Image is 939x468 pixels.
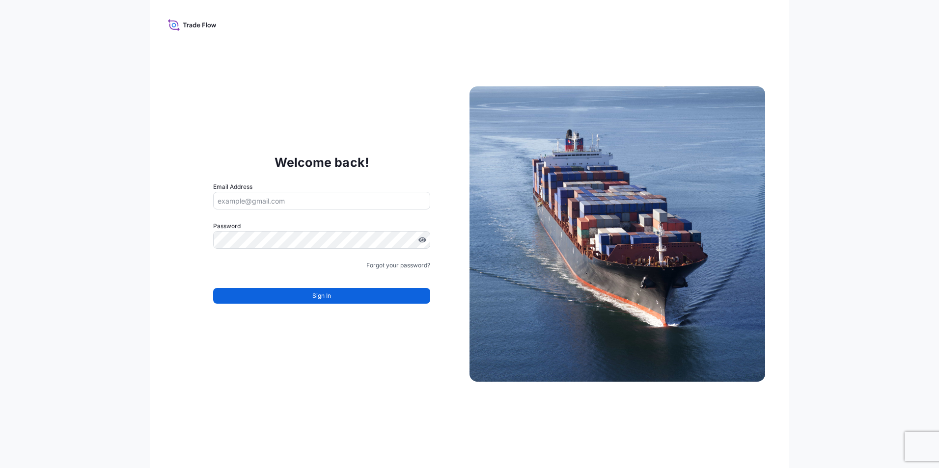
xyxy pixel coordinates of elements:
a: Forgot your password? [366,260,430,270]
label: Email Address [213,182,252,192]
input: example@gmail.com [213,192,430,209]
button: Sign In [213,288,430,304]
button: Show password [418,236,426,244]
p: Welcome back! [275,155,369,170]
span: Sign In [312,291,331,301]
label: Password [213,221,430,231]
img: Ship illustration [469,86,765,382]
